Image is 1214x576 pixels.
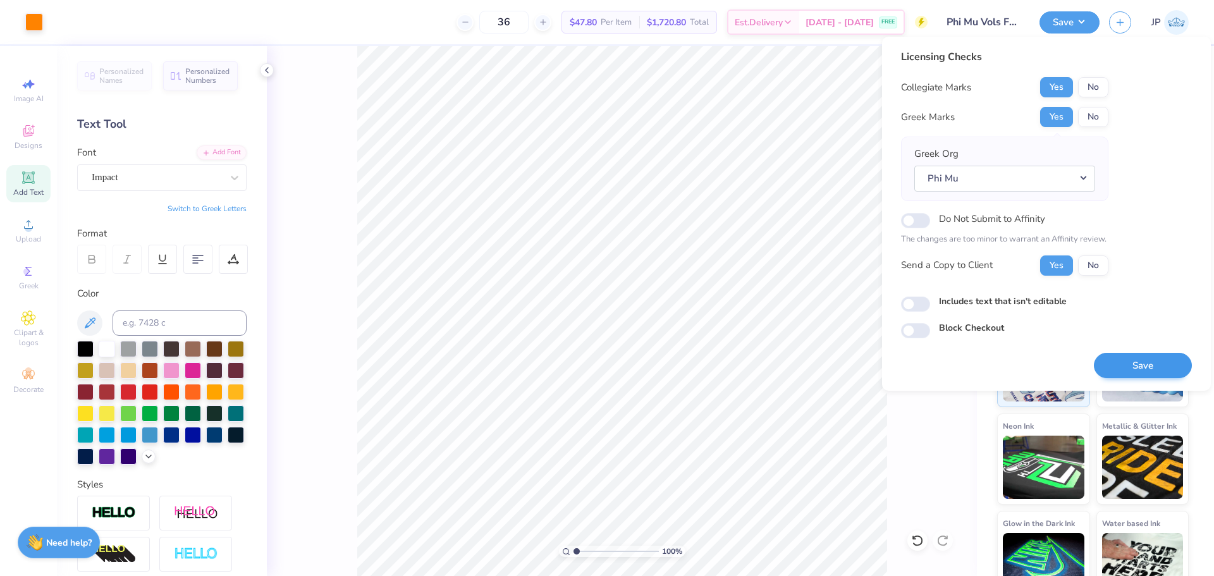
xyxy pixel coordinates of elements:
[901,80,971,95] div: Collegiate Marks
[15,140,42,150] span: Designs
[881,18,895,27] span: FREE
[1102,419,1177,432] span: Metallic & Glitter Ink
[168,204,247,214] button: Switch to Greek Letters
[901,258,993,273] div: Send a Copy to Client
[1102,436,1184,499] img: Metallic & Glitter Ink
[99,67,144,85] span: Personalized Names
[113,310,247,336] input: e.g. 7428 c
[690,16,709,29] span: Total
[77,145,96,160] label: Font
[570,16,597,29] span: $47.80
[1003,517,1075,530] span: Glow in the Dark Ink
[92,544,136,565] img: 3d Illusion
[1039,11,1100,34] button: Save
[1003,436,1084,499] img: Neon Ink
[92,506,136,520] img: Stroke
[937,9,1030,35] input: Untitled Design
[735,16,783,29] span: Est. Delivery
[46,537,92,549] strong: Need help?
[647,16,686,29] span: $1,720.80
[77,477,247,492] div: Styles
[185,67,230,85] span: Personalized Numbers
[901,49,1108,64] div: Licensing Checks
[77,226,248,241] div: Format
[1078,255,1108,276] button: No
[1040,107,1073,127] button: Yes
[174,505,218,521] img: Shadow
[1164,10,1189,35] img: John Paul Torres
[806,16,874,29] span: [DATE] - [DATE]
[901,233,1108,246] p: The changes are too minor to warrant an Affinity review.
[914,147,959,161] label: Greek Org
[1094,353,1192,379] button: Save
[6,328,51,348] span: Clipart & logos
[1040,255,1073,276] button: Yes
[13,187,44,197] span: Add Text
[939,321,1004,334] label: Block Checkout
[1102,517,1160,530] span: Water based Ink
[914,166,1095,192] button: Phi Mu
[939,295,1067,308] label: Includes text that isn't editable
[19,281,39,291] span: Greek
[939,211,1045,227] label: Do Not Submit to Affinity
[77,116,247,133] div: Text Tool
[1151,15,1161,30] span: JP
[197,145,247,160] div: Add Font
[479,11,529,34] input: – –
[1040,77,1073,97] button: Yes
[77,286,247,301] div: Color
[662,546,682,557] span: 100 %
[901,110,955,125] div: Greek Marks
[1003,419,1034,432] span: Neon Ink
[1078,107,1108,127] button: No
[1151,10,1189,35] a: JP
[14,94,44,104] span: Image AI
[601,16,632,29] span: Per Item
[174,547,218,561] img: Negative Space
[1078,77,1108,97] button: No
[16,234,41,244] span: Upload
[13,384,44,395] span: Decorate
